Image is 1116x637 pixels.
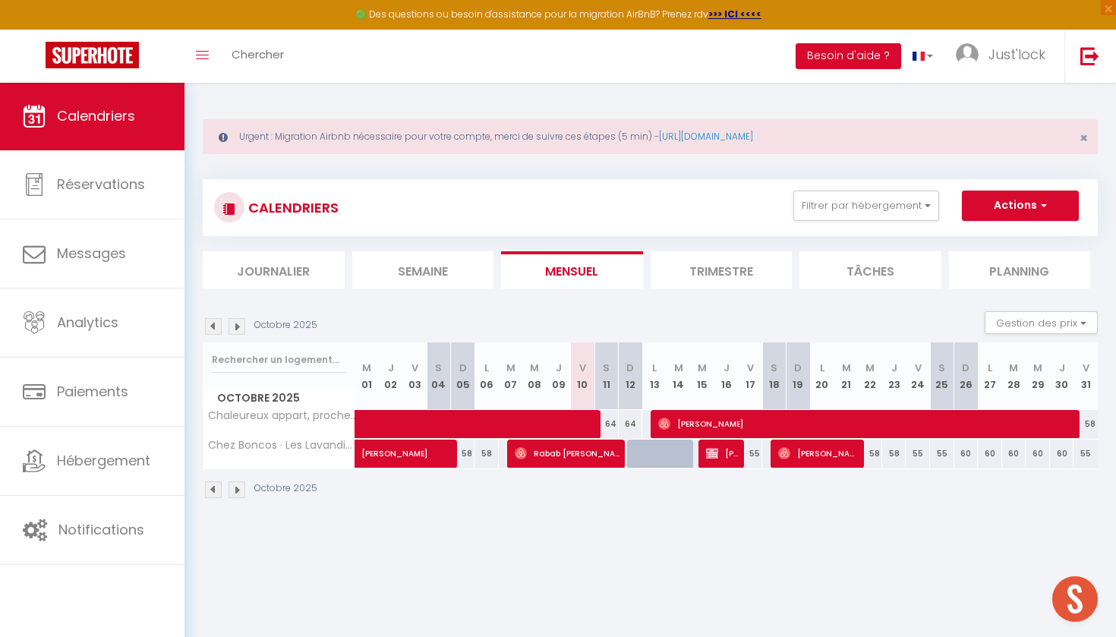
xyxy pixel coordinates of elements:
[714,342,739,410] th: 16
[57,451,150,470] span: Hébergement
[706,439,739,468] span: [PERSON_NAME]
[411,361,418,375] abbr: V
[352,251,494,289] li: Semaine
[58,520,144,539] span: Notifications
[1052,576,1098,622] div: Ouvrir le chat
[57,175,145,194] span: Réservations
[626,361,634,375] abbr: D
[403,342,427,410] th: 03
[834,342,859,410] th: 21
[962,191,1079,221] button: Actions
[799,251,941,289] li: Tâches
[962,361,969,375] abbr: D
[1073,410,1098,438] div: 58
[571,342,595,410] th: 10
[796,43,901,69] button: Besoin d'aide ?
[603,361,610,375] abbr: S
[484,361,489,375] abbr: L
[771,361,777,375] abbr: S
[842,361,851,375] abbr: M
[698,361,707,375] abbr: M
[1080,131,1088,145] button: Close
[642,342,667,410] th: 13
[956,43,979,66] img: ...
[690,342,714,410] th: 15
[522,342,547,410] th: 08
[1050,440,1074,468] div: 60
[938,361,945,375] abbr: S
[930,342,954,410] th: 25
[57,106,135,125] span: Calendriers
[739,342,763,410] th: 17
[57,313,118,332] span: Analytics
[949,251,1091,289] li: Planning
[794,361,802,375] abbr: D
[762,342,787,410] th: 18
[355,440,380,468] a: [PERSON_NAME]
[1073,342,1098,410] th: 31
[988,361,992,375] abbr: L
[212,346,346,374] input: Rechercher un logement...
[501,251,643,289] li: Mensuel
[1033,361,1042,375] abbr: M
[1080,46,1099,65] img: logout
[787,342,811,410] th: 19
[652,361,657,375] abbr: L
[954,342,979,410] th: 26
[891,361,897,375] abbr: J
[594,342,619,410] th: 11
[778,439,859,468] span: [PERSON_NAME]
[474,342,499,410] th: 06
[1050,342,1074,410] th: 30
[858,342,882,410] th: 22
[858,440,882,468] div: 58
[619,342,643,410] th: 12
[1026,440,1050,468] div: 60
[1002,440,1026,468] div: 60
[254,318,317,333] p: Octobre 2025
[1080,128,1088,147] span: ×
[379,342,403,410] th: 02
[906,440,930,468] div: 55
[793,191,939,221] button: Filtrer par hébergement
[57,244,126,263] span: Messages
[547,342,571,410] th: 09
[820,361,824,375] abbr: L
[708,8,761,20] a: >>> ICI <<<<
[659,130,753,143] a: [URL][DOMAIN_NAME]
[57,382,128,401] span: Paiements
[579,361,586,375] abbr: V
[1002,342,1026,410] th: 28
[46,42,139,68] img: Super Booking
[254,481,317,496] p: Octobre 2025
[930,440,954,468] div: 55
[506,361,515,375] abbr: M
[724,361,730,375] abbr: J
[954,440,979,468] div: 60
[451,342,475,410] th: 05
[915,361,922,375] abbr: V
[362,361,371,375] abbr: M
[882,440,906,468] div: 58
[985,311,1098,334] button: Gestion des prix
[530,361,539,375] abbr: M
[978,342,1002,410] th: 27
[206,440,358,451] span: Chez Boncos · Les Lavandières- Appart. RDC 4 personnes + parking
[361,431,501,460] span: [PERSON_NAME]
[1026,342,1050,410] th: 29
[220,30,295,83] a: Chercher
[988,45,1045,64] span: Just'lock
[515,439,620,468] span: Rabab [PERSON_NAME]
[674,361,683,375] abbr: M
[739,440,763,468] div: 55
[203,119,1098,154] div: Urgent : Migration Airbnb nécessaire pour votre compte, merci de suivre ces étapes (5 min) -
[1083,361,1089,375] abbr: V
[1073,440,1098,468] div: 55
[435,361,442,375] abbr: S
[459,361,467,375] abbr: D
[651,251,793,289] li: Trimestre
[427,342,451,410] th: 04
[747,361,754,375] abbr: V
[244,191,339,225] h3: CALENDRIERS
